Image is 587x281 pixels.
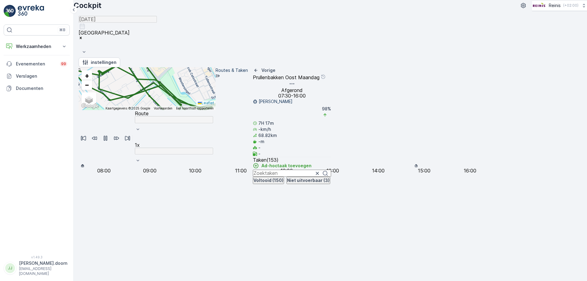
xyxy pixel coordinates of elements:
p: Vorige [261,67,275,73]
p: - [258,145,260,151]
div: JJ [5,263,15,273]
a: Dit gebied openen in Google Maps (er wordt een nieuw venster geopend) [80,102,100,110]
p: Prullenbakken Oost Maandag [253,75,319,80]
span: Activiteiten [83,81,103,86]
a: Leaflet [198,101,214,105]
span: + [85,72,89,79]
img: logo_light-DOdMpM7g.png [18,5,44,17]
span: Kaartgegevens ©2025 Google [105,106,150,110]
p: 11:00 [235,168,247,173]
p: [EMAIL_ADDRESS][DOMAIN_NAME] [19,266,67,276]
img: Reinis-Logo-Vrijstaand_Tekengebied-1-copy2_aBO4n7j.png [532,2,546,9]
p: 14:00 [372,168,385,173]
div: [GEOGRAPHIC_DATA] [79,30,156,35]
p: ( +02:00 ) [563,3,578,8]
button: Voltooid (150) [253,177,284,184]
a: Ad-hoctaak toevoegen [253,163,312,169]
span: − [85,81,89,89]
p: 13:00 [327,168,339,173]
a: Layers [82,93,96,106]
p: - [258,151,260,157]
p: 08:00 [97,168,111,173]
summary: Activiteiten [79,81,216,95]
a: Vorige [253,67,275,73]
p: Reinis [549,2,561,9]
p: Documenten [16,85,67,91]
p: Routes & Taken [216,67,248,73]
a: In zoomen [82,71,91,80]
div: 1x [135,142,213,148]
p: 98 % [322,106,331,112]
p: 12:00 [281,168,293,173]
input: Zoek naar taken of een locatie [79,95,138,100]
button: Werkzaamheden [4,40,70,53]
p: 16:00 [464,168,476,173]
p: -km/h [258,126,271,132]
p: Taken ( 153 ) [253,157,331,163]
p: Werkzaamheden [16,43,57,50]
p: -m [258,139,264,145]
span: v 1.49.3 [4,255,70,259]
button: Niet uitvoerbaar (3) [286,177,330,184]
summary: Opdrachtnemer status [79,67,216,81]
a: Een kaartfout rapporteren [176,106,214,110]
a: Uitzoomen [82,80,91,89]
div: Remove Prullenbakken [79,35,156,41]
p: 09:00 [143,168,157,173]
input: Zoektaken [253,170,331,176]
a: Voorwaarden (wordt geopend in een nieuw tabblad) [154,106,172,110]
img: logo [4,5,16,17]
a: Evenementen99 [4,58,70,70]
button: JJ[PERSON_NAME].doorn[EMAIL_ADDRESS][DOMAIN_NAME] [4,260,70,276]
input: dd/mm/yyyy [79,16,157,23]
a: Verslagen [4,70,70,82]
p: Ad-hoctaak toevoegen [261,163,312,169]
p: 99 [61,61,66,66]
img: Google [80,102,100,110]
p: Niet uitvoerbaar (3) [287,177,330,183]
p: 68.82km [258,132,277,139]
p: 10:00 [189,168,201,173]
p: [PERSON_NAME].doorn [19,260,67,266]
div: help tooltippictogram [321,74,326,80]
div: Route [135,111,213,116]
span: Opdrachtnemer status [83,68,124,72]
p: Afgerond [281,87,303,93]
p: 7H 17m [258,120,274,126]
p: [PERSON_NAME] [259,98,293,105]
button: instellingen [79,57,120,67]
p: instellingen [91,59,116,65]
p: 15:00 [418,168,430,173]
p: Evenementen [16,61,56,67]
p: Verslagen [16,73,67,79]
a: Documenten [4,82,70,94]
p: Voltooid (150) [253,177,283,183]
p: 07:30-16:00 [278,93,306,98]
p: Cockpit [74,1,102,10]
p: ⌘B [59,28,65,32]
